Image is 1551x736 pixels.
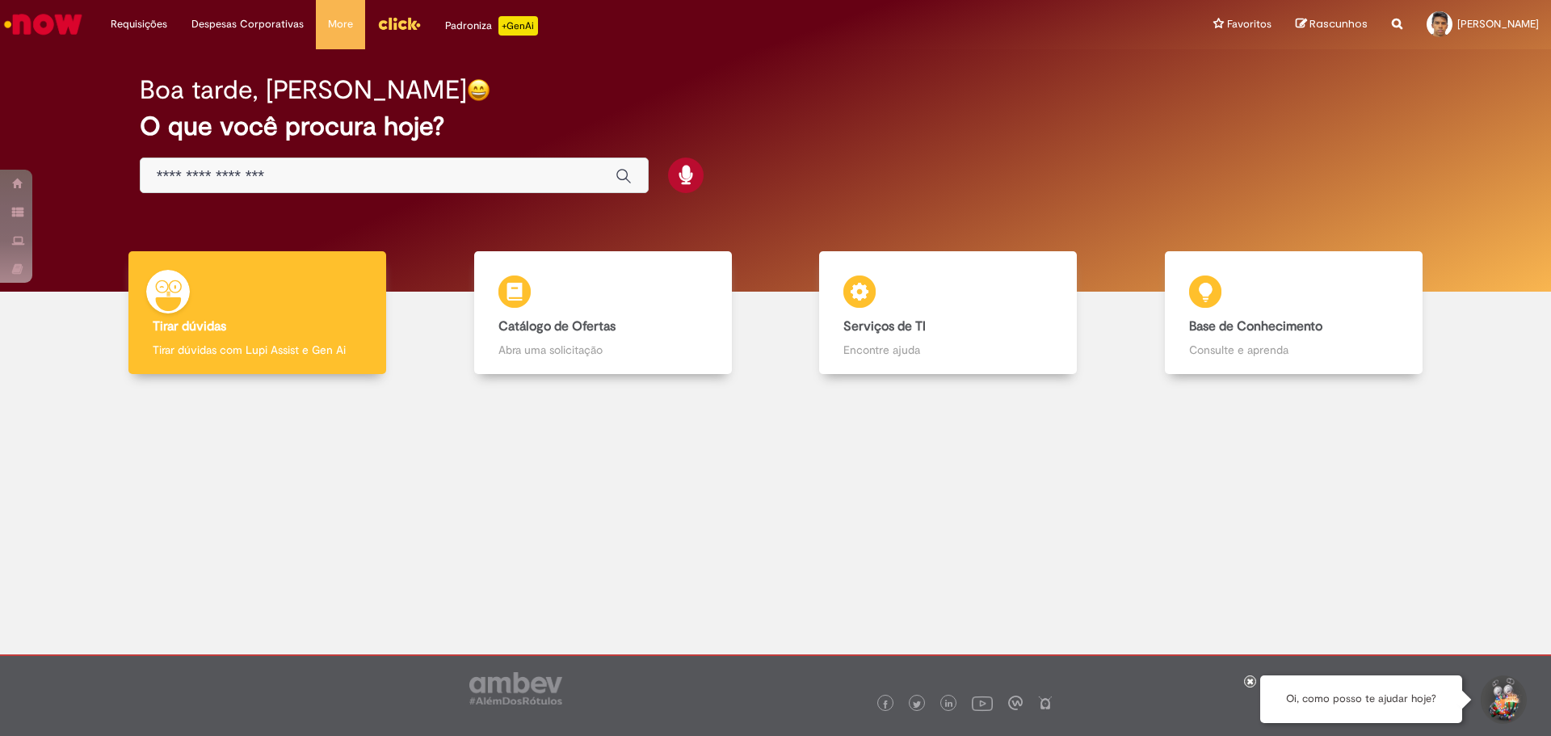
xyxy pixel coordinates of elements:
a: Serviços de TI Encontre ajuda [775,251,1121,375]
a: Tirar dúvidas Tirar dúvidas com Lupi Assist e Gen Ai [85,251,431,375]
h2: Boa tarde, [PERSON_NAME] [140,76,467,104]
p: Consulte e aprenda [1189,342,1398,358]
img: logo_footer_ambev_rotulo_gray.png [469,672,562,704]
span: Rascunhos [1309,16,1368,32]
button: Iniciar Conversa de Suporte [1478,675,1527,724]
b: Catálogo de Ofertas [498,318,616,334]
div: Padroniza [445,16,538,36]
img: logo_footer_naosei.png [1038,696,1053,710]
img: logo_footer_youtube.png [972,692,993,713]
p: Encontre ajuda [843,342,1053,358]
span: Requisições [111,16,167,32]
span: Favoritos [1227,16,1271,32]
div: Oi, como posso te ajudar hoje? [1260,675,1462,723]
img: logo_footer_linkedin.png [945,700,953,709]
p: +GenAi [498,16,538,36]
h2: O que você procura hoje? [140,112,1412,141]
img: happy-face.png [467,78,490,102]
a: Base de Conhecimento Consulte e aprenda [1121,251,1467,375]
p: Tirar dúvidas com Lupi Assist e Gen Ai [153,342,362,358]
b: Base de Conhecimento [1189,318,1322,334]
img: logo_footer_facebook.png [881,700,889,709]
a: Catálogo de Ofertas Abra uma solicitação [431,251,776,375]
b: Serviços de TI [843,318,926,334]
span: More [328,16,353,32]
img: logo_footer_twitter.png [913,700,921,709]
a: Rascunhos [1296,17,1368,32]
b: Tirar dúvidas [153,318,226,334]
span: [PERSON_NAME] [1457,17,1539,31]
p: Abra uma solicitação [498,342,708,358]
img: ServiceNow [2,8,85,40]
img: click_logo_yellow_360x200.png [377,11,421,36]
img: logo_footer_workplace.png [1008,696,1023,710]
span: Despesas Corporativas [191,16,304,32]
